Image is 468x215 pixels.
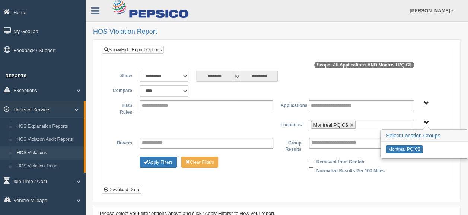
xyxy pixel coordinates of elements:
[277,138,305,153] label: Group Results
[386,145,423,153] button: Montreal PQ C$
[13,146,84,160] a: HOS Violations
[102,186,141,194] button: Download Data
[93,28,461,36] h2: HOS Violation Report
[313,122,348,128] span: Montreal PQ C$
[13,120,84,133] a: HOS Explanation Reports
[102,46,164,54] a: Show/Hide Report Options
[140,157,177,168] button: Change Filter Options
[108,138,136,147] label: Drivers
[314,62,414,68] span: Scope: All Applications AND Montreal PQ C$
[277,100,305,109] label: Applications
[108,71,136,79] label: Show
[181,157,218,168] button: Change Filter Options
[316,157,364,166] label: Removed from Geotab
[381,130,468,142] h3: Select Location Groups
[108,100,136,115] label: HOS Rules
[316,166,384,175] label: Normalize Results Per 100 Miles
[13,160,84,173] a: HOS Violation Trend
[277,120,305,128] label: Locations
[108,85,136,94] label: Compare
[13,133,84,146] a: HOS Violation Audit Reports
[233,71,241,82] span: to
